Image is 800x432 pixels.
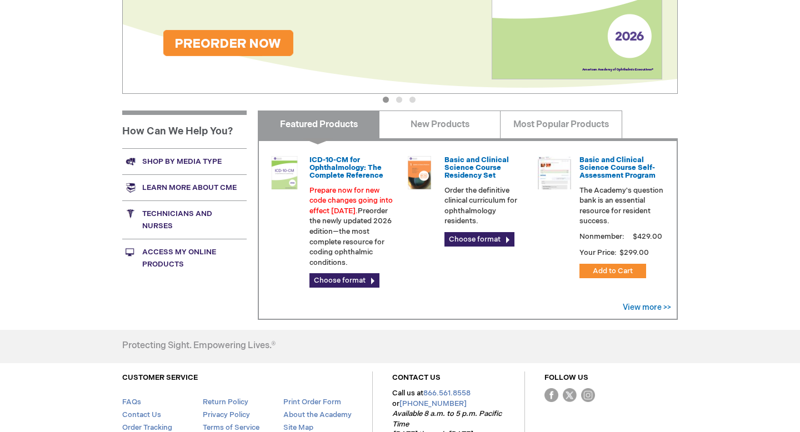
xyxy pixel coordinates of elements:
[396,97,402,103] button: 2 of 3
[309,185,394,268] p: Preorder the newly updated 2026 edition—the most complete resource for coding ophthalmic conditions.
[122,410,161,419] a: Contact Us
[399,399,467,408] a: [PHONE_NUMBER]
[593,267,633,275] span: Add to Cart
[631,232,664,241] span: $429.00
[122,423,172,432] a: Order Tracking
[122,373,198,382] a: CUSTOMER SERVICE
[122,398,141,406] a: FAQs
[581,388,595,402] img: instagram
[544,388,558,402] img: Facebook
[309,155,383,180] a: ICD-10-CM for Ophthalmology: The Complete Reference
[409,97,416,103] button: 3 of 3
[444,232,514,247] a: Choose format
[122,341,276,351] h4: Protecting Sight. Empowering Lives.®
[203,398,248,406] a: Return Policy
[444,185,529,227] p: Order the definitive clinical curriculum for ophthalmology residents.
[309,186,393,215] font: Prepare now for new code changes going into effect [DATE].
[283,398,341,406] a: Print Order Form
[122,148,247,174] a: Shop by media type
[618,248,651,257] span: $299.00
[544,373,588,382] a: FOLLOW US
[268,156,301,189] img: 0120008u_42.png
[563,388,577,402] img: Twitter
[383,97,389,103] button: 1 of 3
[403,156,436,189] img: 02850963u_47.png
[538,156,571,189] img: bcscself_20.jpg
[423,389,471,398] a: 866.561.8558
[500,110,622,138] a: Most Popular Products
[623,303,671,312] a: View more >>
[579,248,617,257] strong: Your Price:
[579,264,646,278] button: Add to Cart
[122,200,247,239] a: Technicians and nurses
[283,410,352,419] a: About the Academy
[203,410,250,419] a: Privacy Policy
[579,155,656,180] a: Basic and Clinical Science Course Self-Assessment Program
[444,155,509,180] a: Basic and Clinical Science Course Residency Set
[379,110,501,138] a: New Products
[283,423,313,432] a: Site Map
[122,174,247,200] a: Learn more about CME
[122,239,247,277] a: Access My Online Products
[392,373,441,382] a: CONTACT US
[579,185,664,227] p: The Academy's question bank is an essential resource for resident success.
[258,110,379,138] a: Featured Products
[203,423,259,432] a: Terms of Service
[309,273,379,288] a: Choose format
[122,110,247,148] h1: How Can We Help You?
[579,230,624,244] strong: Nonmember:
